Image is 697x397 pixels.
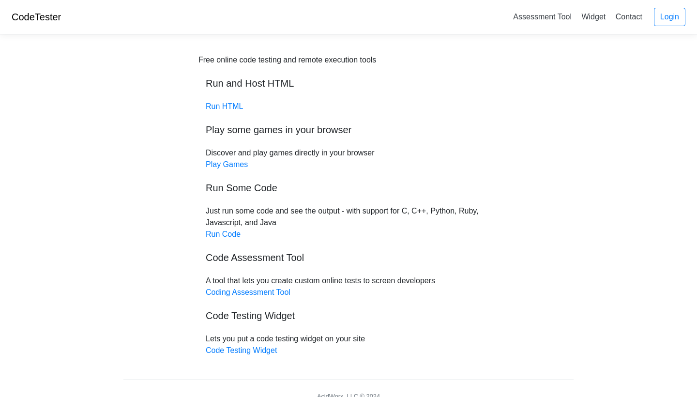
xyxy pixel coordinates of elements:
a: Play Games [206,160,248,168]
h5: Run Some Code [206,182,491,194]
div: Discover and play games directly in your browser Just run some code and see the output - with sup... [198,54,499,356]
a: Login [654,8,685,26]
h5: Code Assessment Tool [206,252,491,263]
a: Run HTML [206,102,243,110]
a: Run Code [206,230,241,238]
a: Widget [577,9,609,25]
h5: Play some games in your browser [206,124,491,136]
div: Free online code testing and remote execution tools [198,54,376,66]
h5: Code Testing Widget [206,310,491,321]
a: Assessment Tool [509,9,576,25]
a: Coding Assessment Tool [206,288,290,296]
a: CodeTester [12,12,61,22]
a: Code Testing Widget [206,346,277,354]
h5: Run and Host HTML [206,77,491,89]
a: Contact [612,9,646,25]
